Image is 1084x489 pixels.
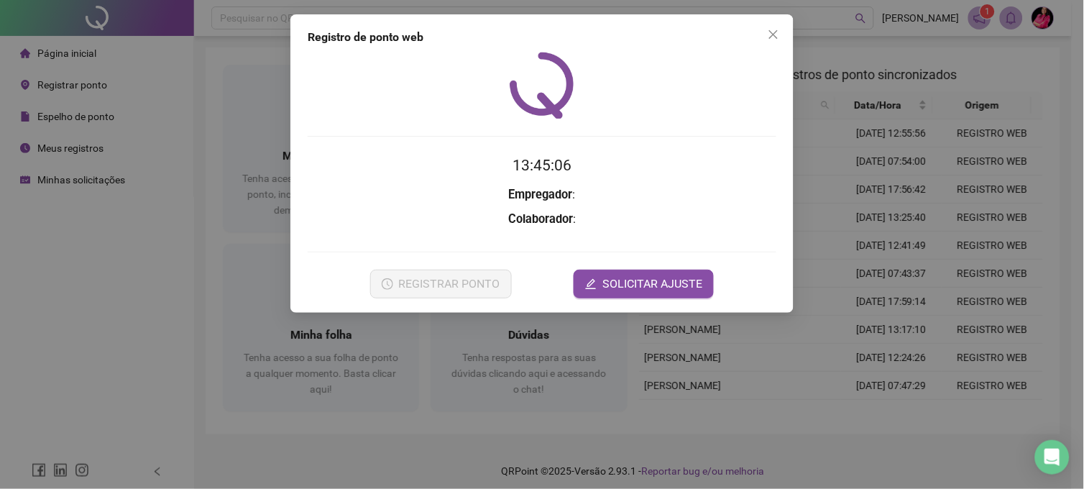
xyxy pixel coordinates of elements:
[762,23,785,46] button: Close
[509,188,573,201] strong: Empregador
[308,186,776,204] h3: :
[1035,440,1070,475] div: Open Intercom Messenger
[308,210,776,229] h3: :
[585,278,597,290] span: edit
[574,270,714,298] button: editSOLICITAR AJUSTE
[768,29,779,40] span: close
[308,29,776,46] div: Registro de ponto web
[508,212,573,226] strong: Colaborador
[602,275,702,293] span: SOLICITAR AJUSTE
[370,270,512,298] button: REGISTRAR PONTO
[510,52,574,119] img: QRPoint
[513,157,571,174] time: 13:45:06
